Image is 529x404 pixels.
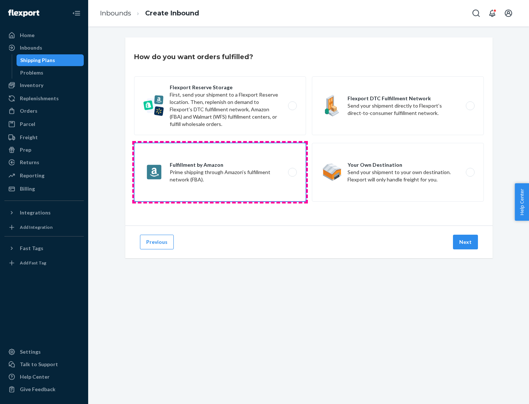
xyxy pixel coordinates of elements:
[20,32,35,39] div: Home
[20,209,51,216] div: Integrations
[20,57,55,64] div: Shipping Plans
[4,156,84,168] a: Returns
[20,172,44,179] div: Reporting
[20,245,43,252] div: Fast Tags
[20,134,38,141] div: Freight
[4,346,84,358] a: Settings
[4,242,84,254] button: Fast Tags
[4,79,84,91] a: Inventory
[4,383,84,395] button: Give Feedback
[4,29,84,41] a: Home
[134,52,253,62] h3: How do you want orders fulfilled?
[20,82,43,89] div: Inventory
[8,10,39,17] img: Flexport logo
[20,361,58,368] div: Talk to Support
[17,67,84,79] a: Problems
[4,221,84,233] a: Add Integration
[515,183,529,221] button: Help Center
[4,183,84,195] a: Billing
[20,348,41,356] div: Settings
[100,9,131,17] a: Inbounds
[20,120,35,128] div: Parcel
[4,358,84,370] a: Talk to Support
[469,6,483,21] button: Open Search Box
[20,146,31,154] div: Prep
[20,224,53,230] div: Add Integration
[17,54,84,66] a: Shipping Plans
[140,235,174,249] button: Previous
[20,107,37,115] div: Orders
[4,105,84,117] a: Orders
[69,6,84,21] button: Close Navigation
[485,6,500,21] button: Open notifications
[501,6,516,21] button: Open account menu
[4,207,84,219] button: Integrations
[20,386,55,393] div: Give Feedback
[4,170,84,181] a: Reporting
[4,118,84,130] a: Parcel
[145,9,199,17] a: Create Inbound
[20,95,59,102] div: Replenishments
[4,257,84,269] a: Add Fast Tag
[4,93,84,104] a: Replenishments
[453,235,478,249] button: Next
[4,131,84,143] a: Freight
[4,144,84,156] a: Prep
[20,69,43,76] div: Problems
[20,185,35,192] div: Billing
[20,159,39,166] div: Returns
[20,373,50,380] div: Help Center
[20,44,42,51] div: Inbounds
[4,42,84,54] a: Inbounds
[4,371,84,383] a: Help Center
[94,3,205,24] ol: breadcrumbs
[20,260,46,266] div: Add Fast Tag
